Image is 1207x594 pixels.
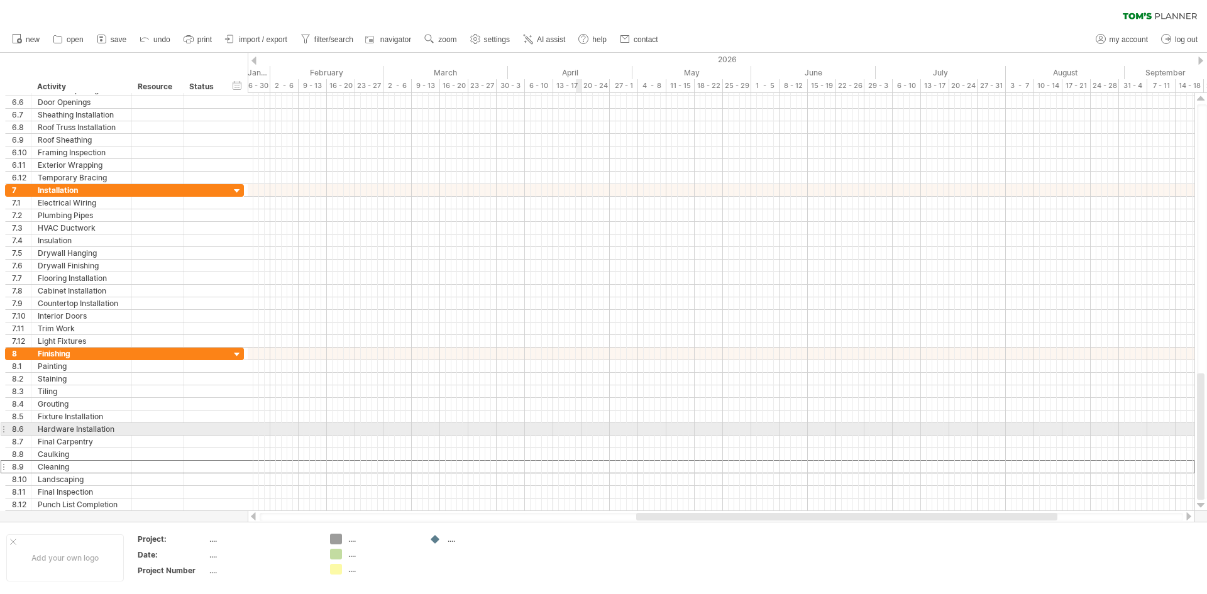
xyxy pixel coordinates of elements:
[38,398,125,410] div: Grouting
[12,448,31,460] div: 8.8
[348,549,417,559] div: ....
[12,498,31,510] div: 8.12
[751,66,876,79] div: June 2026
[270,79,299,92] div: 2 - 6
[467,31,514,48] a: settings
[421,31,460,48] a: zoom
[38,172,125,184] div: Temporary Bracing
[1006,66,1125,79] div: August 2026
[1093,31,1152,48] a: my account
[1034,79,1062,92] div: 10 - 14
[497,79,525,92] div: 30 - 3
[297,31,357,48] a: filter/search
[520,31,569,48] a: AI assist
[12,398,31,410] div: 8.4
[136,31,174,48] a: undo
[38,222,125,234] div: HVAC Ductwork
[26,35,40,44] span: new
[448,534,516,544] div: ....
[94,31,130,48] a: save
[575,31,610,48] a: help
[38,184,125,196] div: Installation
[138,549,207,560] div: Date:
[836,79,864,92] div: 22 - 26
[348,534,417,544] div: ....
[12,461,31,473] div: 8.9
[38,423,125,435] div: Hardware Installation
[38,285,125,297] div: Cabinet Installation
[780,79,808,92] div: 8 - 12
[1062,79,1091,92] div: 17 - 21
[242,79,270,92] div: 26 - 30
[38,498,125,510] div: Punch List Completion
[12,209,31,221] div: 7.2
[38,335,125,347] div: Light Fixtures
[38,121,125,133] div: Roof Truss Installation
[37,80,124,93] div: Activity
[12,423,31,435] div: 8.6
[38,209,125,221] div: Plumbing Pipes
[270,66,383,79] div: February 2026
[299,79,327,92] div: 9 - 13
[38,247,125,259] div: Drywall Hanging
[153,35,170,44] span: undo
[978,79,1006,92] div: 27 - 31
[12,134,31,146] div: 6.9
[9,31,43,48] a: new
[209,549,315,560] div: ....
[12,96,31,108] div: 6.6
[610,79,638,92] div: 27 - 1
[12,436,31,448] div: 8.7
[222,31,291,48] a: import / export
[348,564,417,575] div: ....
[38,197,125,209] div: Electrical Wiring
[723,79,751,92] div: 25 - 29
[180,31,216,48] a: print
[239,35,287,44] span: import / export
[209,565,315,576] div: ....
[12,410,31,422] div: 8.5
[440,79,468,92] div: 16 - 20
[695,79,723,92] div: 18 - 22
[508,66,632,79] div: April 2026
[1119,79,1147,92] div: 31 - 4
[632,66,751,79] div: May 2026
[438,35,456,44] span: zoom
[893,79,921,92] div: 6 - 10
[38,436,125,448] div: Final Carpentry
[38,360,125,372] div: Painting
[12,222,31,234] div: 7.3
[617,31,662,48] a: contact
[12,297,31,309] div: 7.9
[12,360,31,372] div: 8.1
[363,31,415,48] a: navigator
[751,79,780,92] div: 1 - 5
[634,35,658,44] span: contact
[38,373,125,385] div: Staining
[38,146,125,158] div: Framing Inspection
[380,35,411,44] span: navigator
[949,79,978,92] div: 20 - 24
[12,260,31,272] div: 7.6
[38,348,125,360] div: Finishing
[12,373,31,385] div: 8.2
[38,96,125,108] div: Door Openings
[1147,79,1176,92] div: 7 - 11
[1175,35,1198,44] span: log out
[209,534,315,544] div: ....
[38,322,125,334] div: Trim Work
[38,134,125,146] div: Roof Sheathing
[50,31,87,48] a: open
[38,473,125,485] div: Landscaping
[38,159,125,171] div: Exterior Wrapping
[12,322,31,334] div: 7.11
[189,80,217,93] div: Status
[864,79,893,92] div: 29 - 3
[484,35,510,44] span: settings
[197,35,212,44] span: print
[12,272,31,284] div: 7.7
[38,272,125,284] div: Flooring Installation
[12,247,31,259] div: 7.5
[876,66,1006,79] div: July 2026
[38,410,125,422] div: Fixture Installation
